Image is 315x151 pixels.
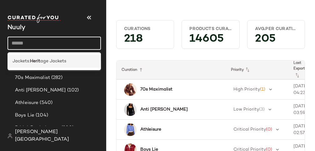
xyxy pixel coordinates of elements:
[7,14,61,23] img: cfy_white_logo.C9jOOHJF.svg
[34,112,48,119] span: (104)
[233,107,259,112] span: Low Priority
[12,58,30,65] span: Jackets:
[259,107,265,112] span: (3)
[140,86,172,93] b: 70s Maximalist
[15,87,66,94] span: Anti [PERSON_NAME]
[15,124,60,132] span: Bridal: Bachelorette
[260,87,265,92] span: (1)
[266,127,272,132] span: (0)
[15,74,50,81] span: 70s Maximalist
[7,133,12,138] img: svg%3e
[40,58,66,65] span: age Jackets
[7,24,25,31] span: Current Company Name
[15,112,34,119] span: Boys Lie
[255,26,297,32] div: Avg.per Curation
[189,26,232,32] div: Products Curated
[119,34,171,46] div: 218
[30,58,40,65] b: Herit
[124,26,166,32] div: Curations
[124,103,137,116] img: 101743532_001_b3
[50,74,62,81] span: (282)
[117,60,226,80] th: Curation
[140,106,188,113] b: Anti [PERSON_NAME]
[226,60,288,80] th: Priority
[15,99,38,107] span: Athleisure
[250,34,302,46] div: 205
[233,87,260,92] span: High Priority
[15,128,101,143] span: [PERSON_NAME][GEOGRAPHIC_DATA]
[124,123,137,136] img: 89991178_049_b
[38,99,52,107] span: (540)
[124,83,137,96] img: 99308520_061_b
[184,34,237,46] div: 14605
[233,127,266,132] span: Critical Priority
[60,124,74,132] span: (200)
[66,87,79,94] span: (102)
[140,126,161,133] b: Athleisure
